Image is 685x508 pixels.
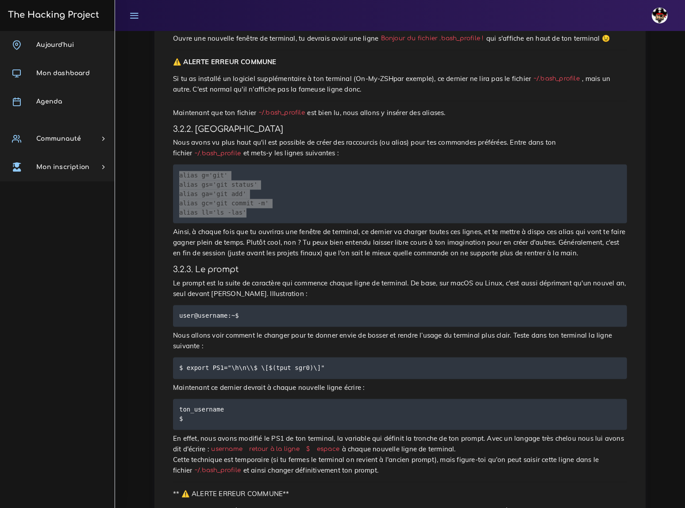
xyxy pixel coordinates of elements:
[378,34,486,43] code: Bonjour du fichier .bash_profile !
[314,445,342,454] code: espace
[173,227,627,258] p: Ainsi, à chaque fois que tu ouvriras une fenêtre de terminal, ce dernier va charger toutes ces li...
[179,405,224,424] code: ton_username $
[36,164,89,170] span: Mon inscription
[173,124,627,134] h4: 3.2.2. [GEOGRAPHIC_DATA]
[652,8,668,23] img: avatar
[173,137,627,158] p: Nous avons vu plus haut qu'il est possible de créer des raccourcis (ou alias) pour tes commandes ...
[531,74,582,84] code: ~/.bash_profile
[173,433,627,476] p: En effet, nous avons modifié le PS1 de ton terminal, la variable qui définit la tronche de ton pr...
[173,73,627,95] p: Si tu as installé un logiciel supplémentaire à ton terminal (On-My-ZSHpar exemple), ce dernier ne...
[36,98,62,105] span: Agenda
[173,278,627,299] p: Le prompt est la suite de caractère qui commence chaque ligne de terminal. De base, sur macOS ou ...
[179,171,269,218] code: alias g='git' alias gs='git status' alias ga='git add' alias gc='git commit -m' alias ll='ls -las'
[36,70,90,77] span: Mon dashboard
[173,33,627,44] p: Ouvre une nouvelle fenêtre de terminal, tu devrais avoir une ligne qui s'affiche en haut de ton t...
[304,445,312,454] code: $
[256,108,307,118] code: ~/.bash_profile
[173,382,627,393] p: Maintenant ce dernier devrait à chaque nouvelle ligne écrire :
[179,363,327,373] code: $ export PS1="\h\n\\$ \[$(tput sgr0)\]"
[5,10,99,20] h3: The Hacking Project
[36,42,74,48] span: Aujourd'hui
[192,149,243,158] code: ~/.bash_profile
[36,135,81,142] span: Communauté
[173,108,627,118] p: Maintenant que ton fichier est bien lu, nous allons y insérer des aliases.
[209,445,245,454] code: username
[173,265,627,274] h4: 3.2.3. Le prompt
[192,466,243,475] code: ~/.bash_profile
[173,330,627,351] p: Nous allons voir comment le changer pour te donner envie de bosser et rendre l’usage du terminal ...
[173,58,277,66] strong: ⚠️ ALERTE ERREUR COMMUNE
[173,489,627,499] p: ** ⚠️ ALERTE ERREUR COMMUNE**
[179,311,241,321] code: user@username:~$
[247,445,302,454] code: retour à la ligne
